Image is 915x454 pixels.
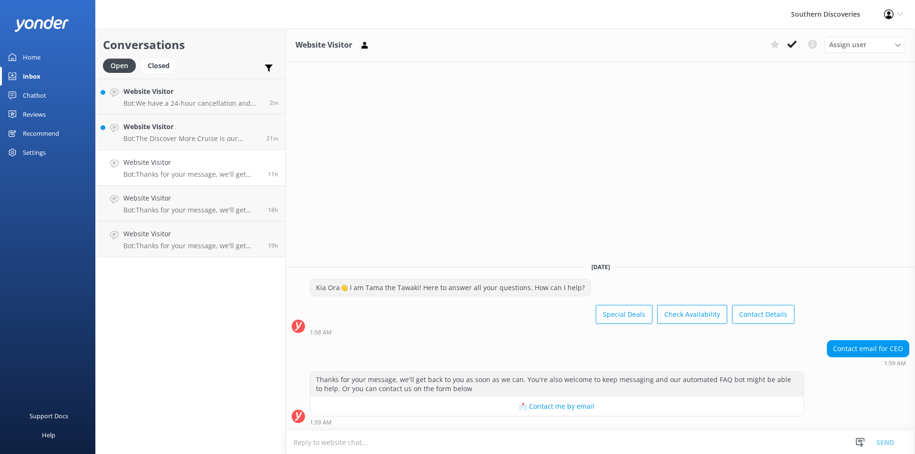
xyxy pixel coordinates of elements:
[123,170,261,179] p: Bot: Thanks for your message, we'll get back to you as soon as we can. You're also welcome to kee...
[123,206,261,214] p: Bot: Thanks for your message, we'll get back to you as soon as we can. You're also welcome to kee...
[96,79,285,114] a: Website VisitorBot:We have a 24-hour cancellation and amendment policy. If you notify us more tha...
[829,40,866,50] span: Assign user
[96,222,285,257] a: Website VisitorBot:Thanks for your message, we'll get back to you as soon as we can. You're also ...
[123,99,263,108] p: Bot: We have a 24-hour cancellation and amendment policy. If you notify us more than 24 hours bef...
[827,341,909,357] div: Contact email for CEO
[14,16,69,32] img: yonder-white-logo.png
[23,86,46,105] div: Chatbot
[586,263,616,271] span: [DATE]
[103,59,136,73] div: Open
[596,305,652,324] button: Special Deals
[310,329,794,335] div: Oct 15 2025 01:58am (UTC +13:00) Pacific/Auckland
[268,242,278,250] span: Oct 14 2025 06:45pm (UTC +13:00) Pacific/Auckland
[123,242,261,250] p: Bot: Thanks for your message, we'll get back to you as soon as we can. You're also welcome to kee...
[23,124,59,143] div: Recommend
[123,157,261,168] h4: Website Visitor
[310,397,803,416] button: 📩 Contact me by email
[96,114,285,150] a: Website VisitorBot:The Discover More Cruise is our longest cruise for a deeper Milford Sound expe...
[23,105,46,124] div: Reviews
[310,419,804,425] div: Oct 15 2025 01:59am (UTC +13:00) Pacific/Auckland
[23,143,46,162] div: Settings
[42,425,55,444] div: Help
[268,206,278,214] span: Oct 14 2025 07:03pm (UTC +13:00) Pacific/Auckland
[824,37,905,52] div: Assign User
[141,59,177,73] div: Closed
[266,134,278,142] span: Oct 15 2025 01:36pm (UTC +13:00) Pacific/Auckland
[30,406,68,425] div: Support Docs
[123,229,261,239] h4: Website Visitor
[732,305,794,324] button: Contact Details
[310,330,332,335] strong: 1:58 AM
[884,361,906,366] strong: 1:59 AM
[123,86,263,97] h4: Website Visitor
[23,67,41,86] div: Inbox
[268,170,278,178] span: Oct 15 2025 01:59am (UTC +13:00) Pacific/Auckland
[103,36,278,54] h2: Conversations
[310,280,590,296] div: Kia Ora👋 I am Tama the Tawaki! Here to answer all your questions. How can I help?
[827,360,909,366] div: Oct 15 2025 01:59am (UTC +13:00) Pacific/Auckland
[96,186,285,222] a: Website VisitorBot:Thanks for your message, we'll get back to you as soon as we can. You're also ...
[123,193,261,203] h4: Website Visitor
[657,305,727,324] button: Check Availability
[310,420,332,425] strong: 1:59 AM
[103,60,141,71] a: Open
[310,372,803,397] div: Thanks for your message, we'll get back to you as soon as we can. You're also welcome to keep mes...
[123,121,259,132] h4: Website Visitor
[23,48,41,67] div: Home
[141,60,182,71] a: Closed
[270,99,278,107] span: Oct 15 2025 01:56pm (UTC +13:00) Pacific/Auckland
[96,150,285,186] a: Website VisitorBot:Thanks for your message, we'll get back to you as soon as we can. You're also ...
[295,39,352,51] h3: Website Visitor
[123,134,259,143] p: Bot: The Discover More Cruise is our longest cruise for a deeper Milford Sound experience. It inc...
